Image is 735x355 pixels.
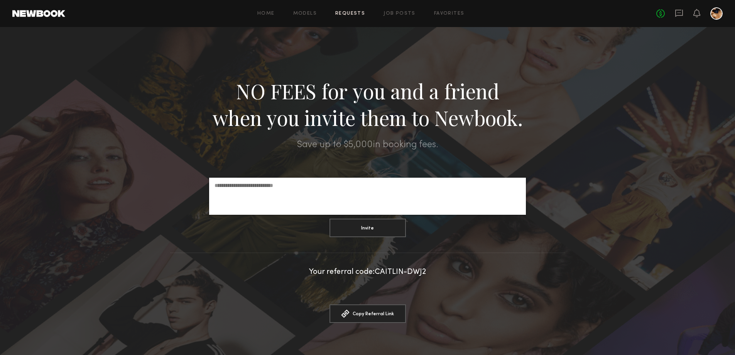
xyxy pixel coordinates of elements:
[335,11,365,16] a: Requests
[257,11,275,16] a: Home
[329,219,406,237] button: Invite
[384,11,416,16] a: Job Posts
[329,304,406,323] button: Copy Referral Link
[434,11,465,16] a: Favorites
[293,11,317,16] a: Models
